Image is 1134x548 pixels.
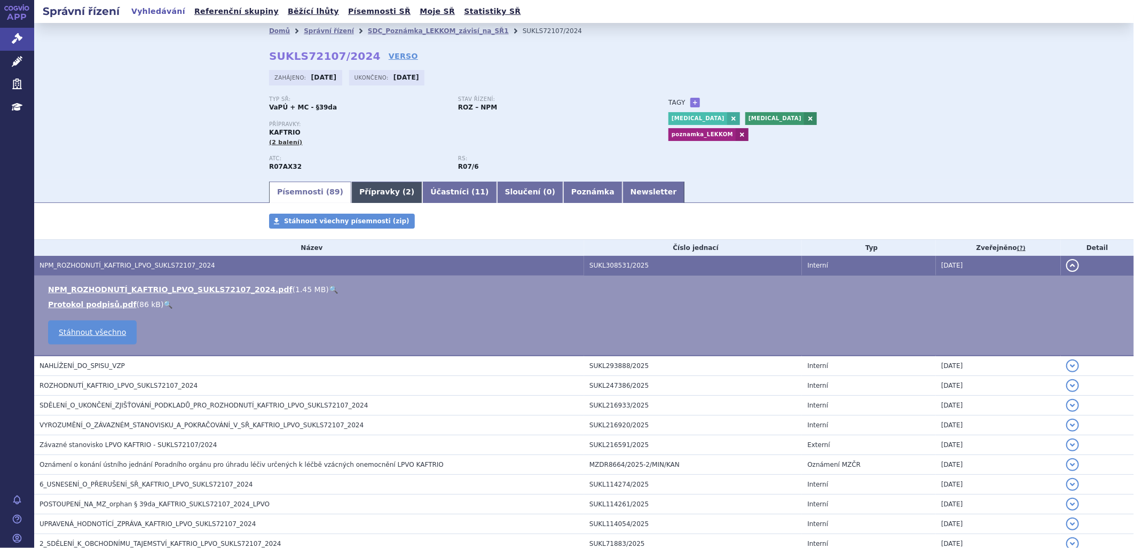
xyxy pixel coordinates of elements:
span: Ukončeno: [355,73,391,82]
a: Moje SŘ [416,4,458,19]
span: NAHLÍŽENÍ_DO_SPISU_VZP [40,362,125,370]
a: [MEDICAL_DATA] [668,112,727,125]
a: Domů [269,27,290,35]
a: Písemnosti (89) [269,182,351,203]
td: [DATE] [936,455,1061,475]
span: ROZHODNUTÍ_KAFTRIO_LPVO_SUKLS72107_2024 [40,382,198,389]
p: RS: [458,155,636,162]
button: detail [1066,359,1079,372]
a: Přípravky (2) [351,182,422,203]
a: Stáhnout všechno [48,320,137,345]
p: ATC: [269,155,447,162]
td: [DATE] [936,376,1061,396]
strong: [DATE] [311,74,337,81]
a: 🔍 [329,285,338,294]
span: Interní [807,520,828,528]
span: Interní [807,421,828,429]
button: detail [1066,419,1079,432]
td: SUKL114261/2025 [584,495,802,514]
p: Typ SŘ: [269,96,447,103]
td: [DATE] [936,514,1061,534]
strong: [DATE] [393,74,419,81]
span: Interní [807,262,828,269]
button: detail [1066,458,1079,471]
a: Běžící lhůty [285,4,342,19]
span: Interní [807,540,828,547]
strong: SUKLS72107/2024 [269,50,381,62]
a: Statistiky SŘ [461,4,524,19]
a: Účastníci (11) [422,182,497,203]
span: 2 [406,187,411,196]
a: SDC_Poznámka_LEKKOM_závisí_na_SŘ1 [368,27,509,35]
th: Zveřejněno [936,240,1061,256]
span: Závazné stanovisko LPVO KAFTRIO - SUKLS72107/2024 [40,441,217,449]
li: ( ) [48,284,1123,295]
a: VERSO [389,51,418,61]
td: SUKL247386/2025 [584,376,802,396]
a: Správní řízení [304,27,354,35]
button: detail [1066,439,1079,451]
span: 86 kB [139,300,161,309]
span: Interní [807,481,828,488]
span: UPRAVENÁ_HODNOTÍCÍ_ZPRÁVA_KAFTRIO_LPVO_SUKLS72107_2024 [40,520,256,528]
strong: ROZ – NPM [458,104,497,111]
p: Přípravky: [269,121,647,128]
td: MZDR8664/2025-2/MIN/KAN [584,455,802,475]
a: + [690,98,700,107]
td: SUKL216591/2025 [584,435,802,455]
a: Newsletter [623,182,685,203]
span: 89 [329,187,340,196]
a: Stáhnout všechny písemnosti (zip) [269,214,415,229]
strong: kombinace ivakaftor, tezakaftor a elexakaftor, perorální granule [458,163,479,170]
td: SUKL216933/2025 [584,396,802,416]
td: SUKL114054/2025 [584,514,802,534]
span: Zahájeno: [274,73,308,82]
button: detail [1066,259,1079,272]
p: Stav řízení: [458,96,636,103]
span: 0 [547,187,552,196]
abbr: (?) [1017,245,1026,252]
td: SUKL216920/2025 [584,416,802,435]
td: [DATE] [936,495,1061,514]
span: 1.45 MB [295,285,326,294]
span: Oznámení o konání ústního jednání Poradního orgánu pro úhradu léčiv určených k léčbě vzácných one... [40,461,444,468]
td: [DATE] [936,396,1061,416]
a: Poznámka [563,182,623,203]
span: Oznámení MZČR [807,461,861,468]
a: Protokol podpisů.pdf [48,300,137,309]
th: Název [34,240,584,256]
span: 6_USNESENÍ_O_PŘERUŠENÍ_SŘ_KAFTRIO_LPVO_SUKLS72107_2024 [40,481,253,488]
a: [MEDICAL_DATA] [745,112,804,125]
span: VYROZUMĚNÍ_O_ZÁVAZNÉM_STANOVISKU_A_POKRAČOVÁNÍ_V_SŘ_KAFTRIO_LPVO_SUKLS72107_2024 [40,421,364,429]
span: POSTOUPENÍ_NA_MZ_orphan § 39da_KAFTRIO_SUKLS72107_2024_LPVO [40,500,270,508]
a: Písemnosti SŘ [345,4,414,19]
button: detail [1066,478,1079,491]
a: NPM_ROZHODNUTÍ_KAFTRIO_LPVO_SUKLS72107_2024.pdf [48,285,293,294]
span: Stáhnout všechny písemnosti (zip) [284,217,409,225]
a: Vyhledávání [128,4,188,19]
strong: VaPÚ + MC - §39da [269,104,337,111]
td: [DATE] [936,416,1061,435]
span: Interní [807,362,828,370]
h2: Správní řízení [34,4,128,19]
span: Interní [807,402,828,409]
li: SUKLS72107/2024 [523,23,596,39]
span: 2_SDĚLENÍ_K_OBCHODNÍMU_TAJEMSTVÍ_KAFTRIO_LPVO_SUKLS72107_2024 [40,540,281,547]
th: Typ [802,240,936,256]
td: SUKL293888/2025 [584,356,802,376]
span: 11 [475,187,485,196]
span: Interní [807,382,828,389]
strong: IVAKAFTOR, TEZAKAFTOR A ELEXAKAFTOR [269,163,302,170]
td: SUKL114274/2025 [584,475,802,495]
button: detail [1066,379,1079,392]
span: NPM_ROZHODNUTÍ_KAFTRIO_LPVO_SUKLS72107_2024 [40,262,215,269]
h3: Tagy [668,96,686,109]
a: Sloučení (0) [497,182,563,203]
li: ( ) [48,299,1123,310]
span: SDĚLENÍ_O_UKONČENÍ_ZJIŠŤOVÁNÍ_PODKLADŮ_PRO_ROZHODNUTÍ_KAFTRIO_LPVO_SUKLS72107_2024 [40,402,368,409]
td: [DATE] [936,356,1061,376]
button: detail [1066,399,1079,412]
th: Číslo jednací [584,240,802,256]
a: poznamka_LEKKOM [668,128,736,141]
a: 🔍 [163,300,172,309]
